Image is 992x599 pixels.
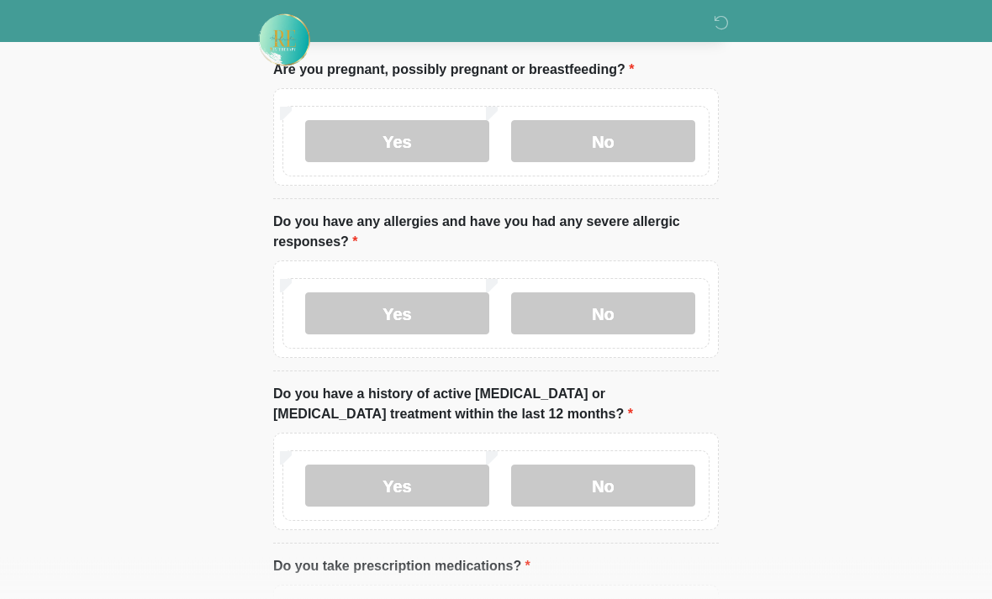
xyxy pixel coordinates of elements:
img: Rehydrate Aesthetics & Wellness Logo [256,13,312,68]
label: No [511,121,695,163]
label: Do you take prescription medications? [273,557,530,577]
label: Yes [305,293,489,335]
label: Yes [305,121,489,163]
label: No [511,293,695,335]
label: Do you have a history of active [MEDICAL_DATA] or [MEDICAL_DATA] treatment within the last 12 mon... [273,385,719,425]
label: Do you have any allergies and have you had any severe allergic responses? [273,213,719,253]
label: Yes [305,465,489,507]
label: No [511,465,695,507]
